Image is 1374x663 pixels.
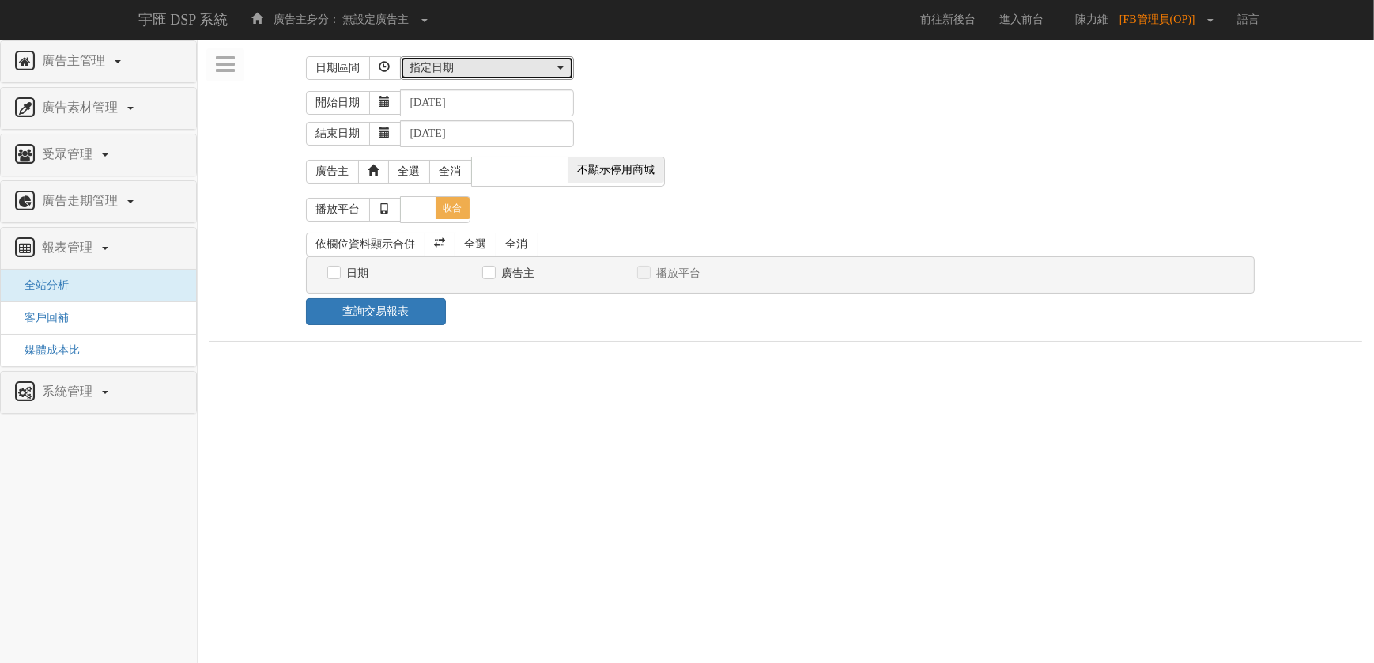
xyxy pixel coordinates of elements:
[13,236,184,261] a: 報表管理
[13,142,184,168] a: 受眾管理
[13,279,69,291] a: 全站分析
[342,13,409,25] span: 無設定廣告主
[436,197,470,219] span: 收合
[400,56,574,80] button: 指定日期
[498,266,535,282] label: 廣告主
[1067,13,1116,25] span: 陳力維
[38,54,113,67] span: 廣告主管理
[13,96,184,121] a: 廣告素材管理
[13,312,69,324] a: 客戶回補
[13,49,184,74] a: 廣告主管理
[455,233,497,256] a: 全選
[410,60,554,76] div: 指定日期
[274,13,340,25] span: 廣告主身分：
[496,233,538,256] a: 全消
[38,100,126,114] span: 廣告素材管理
[38,194,126,207] span: 廣告走期管理
[38,241,100,254] span: 報表管理
[13,189,184,214] a: 廣告走期管理
[38,147,100,161] span: 受眾管理
[13,344,80,356] a: 媒體成本比
[568,157,664,183] span: 不顯示停用商城
[653,266,701,282] label: 播放平台
[13,380,184,405] a: 系統管理
[306,298,447,325] a: 查詢交易報表
[38,385,100,398] span: 系統管理
[388,160,431,184] a: 全選
[429,160,472,184] a: 全消
[343,266,369,282] label: 日期
[1119,13,1203,25] span: [FB管理員(OP)]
